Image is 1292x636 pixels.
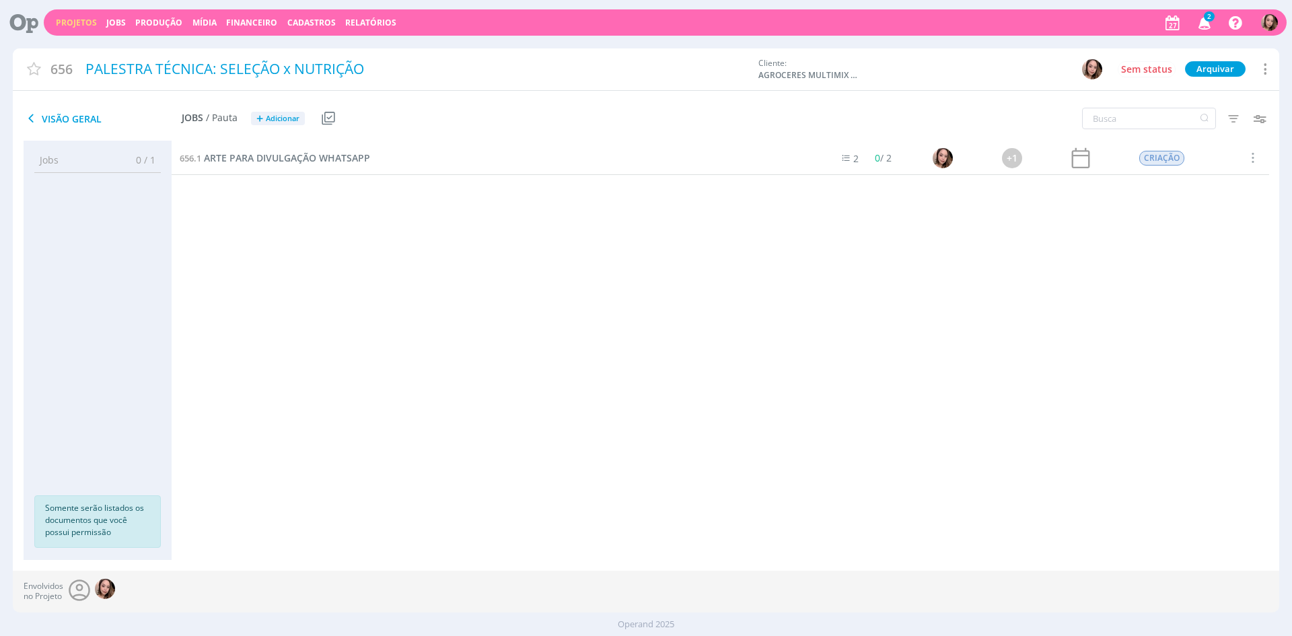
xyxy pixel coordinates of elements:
[1139,151,1184,166] span: CRIAÇÃO
[1118,61,1176,77] button: Sem status
[182,112,203,124] span: Jobs
[81,54,752,85] div: PALESTRA TÉCNICA: SELEÇÃO x NUTRIÇÃO
[758,57,1061,81] div: Cliente:
[106,17,126,28] a: Jobs
[45,502,150,538] p: Somente serão listados os documentos que você possui permissão
[24,110,182,127] span: Visão Geral
[875,151,881,164] span: 0
[256,112,263,126] span: +
[192,17,217,28] a: Mídia
[52,17,101,28] button: Projetos
[40,153,59,167] span: Jobs
[1082,59,1102,79] img: T
[206,112,238,124] span: / Pauta
[135,17,182,28] a: Produção
[1204,11,1215,22] span: 2
[1081,59,1103,80] button: T
[126,153,155,167] span: 0 / 1
[131,17,186,28] button: Produção
[180,151,370,166] a: 656.1ARTE PARA DIVULGAÇÃO WHATSAPP
[251,112,305,126] button: +Adicionar
[226,17,277,28] a: Financeiro
[1190,11,1217,35] button: 2
[56,17,97,28] a: Projetos
[345,17,396,28] a: Relatórios
[287,17,336,28] span: Cadastros
[24,581,63,601] span: Envolvidos no Projeto
[180,152,201,164] span: 656.1
[188,17,221,28] button: Mídia
[341,17,400,28] button: Relatórios
[1002,148,1022,168] div: +1
[1082,108,1216,129] input: Busca
[266,114,299,123] span: Adicionar
[875,151,892,164] span: / 2
[283,17,340,28] button: Cadastros
[854,152,859,165] span: 2
[102,17,130,28] button: Jobs
[222,17,281,28] button: Financeiro
[1261,14,1278,31] img: T
[758,69,859,81] span: AGROCERES MULTIMIX NUTRIÇÃO ANIMAL LTDA.
[1260,11,1279,34] button: T
[204,151,370,164] span: ARTE PARA DIVULGAÇÃO WHATSAPP
[1121,63,1172,75] span: Sem status
[50,59,73,79] span: 656
[95,579,115,599] img: T
[933,148,953,168] img: T
[1185,61,1246,77] button: Arquivar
